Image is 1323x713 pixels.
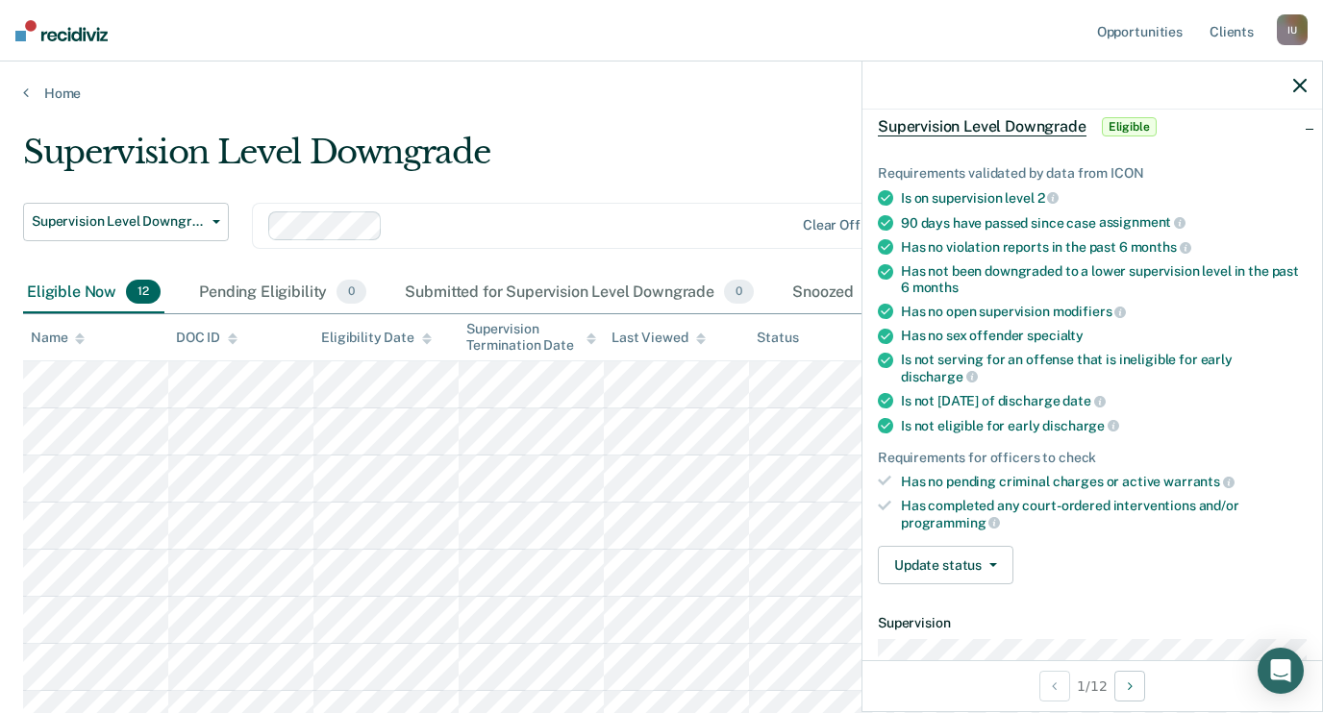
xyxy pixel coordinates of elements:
[803,217,891,234] div: Clear officers
[878,450,1307,466] div: Requirements for officers to check
[15,20,108,41] img: Recidiviz
[337,280,366,305] span: 0
[901,417,1307,434] div: Is not eligible for early
[878,165,1307,182] div: Requirements validated by data from ICON
[1163,474,1235,489] span: warrants
[878,546,1013,584] button: Update status
[901,392,1307,409] div: Is not [DATE] of discharge
[1037,190,1060,206] span: 2
[1027,328,1084,343] span: specialty
[1258,648,1304,694] div: Open Intercom Messenger
[23,85,1300,102] a: Home
[32,213,205,230] span: Supervision Level Downgrade
[724,280,754,305] span: 0
[901,498,1307,530] div: Has completed any court-ordered interventions and/or
[901,328,1307,344] div: Has no sex offender
[401,272,758,314] div: Submitted for Supervision Level Downgrade
[901,352,1307,384] div: Is not serving for an offense that is ineligible for early
[23,272,164,314] div: Eligible Now
[466,321,596,354] div: Supervision Termination Date
[195,272,370,314] div: Pending Eligibility
[612,330,705,346] div: Last Viewed
[901,369,978,384] span: discharge
[1053,304,1127,319] span: modifiers
[912,280,959,295] span: months
[901,238,1307,256] div: Has no violation reports in the past 6
[1131,239,1191,255] span: months
[878,615,1307,631] dt: Supervision
[757,330,798,346] div: Status
[788,272,897,314] div: Snoozed
[176,330,237,346] div: DOC ID
[901,214,1307,232] div: 90 days have passed since case
[1062,393,1105,408] span: date
[901,189,1307,207] div: Is on supervision level
[1114,671,1145,701] button: Next Opportunity
[901,515,1000,530] span: programming
[862,96,1322,158] div: Supervision Level DowngradeEligible
[1042,418,1119,433] span: discharge
[126,280,161,305] span: 12
[1039,671,1070,701] button: Previous Opportunity
[862,660,1322,711] div: 1 / 12
[878,117,1086,136] span: Supervision Level Downgrade
[1102,117,1157,136] span: Eligible
[901,303,1307,320] div: Has no open supervision
[1099,214,1186,230] span: assignment
[31,330,85,346] div: Name
[23,133,1015,187] div: Supervision Level Downgrade
[321,330,432,346] div: Eligibility Date
[901,473,1307,490] div: Has no pending criminal charges or active
[1277,14,1308,45] div: I U
[901,263,1307,296] div: Has not been downgraded to a lower supervision level in the past 6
